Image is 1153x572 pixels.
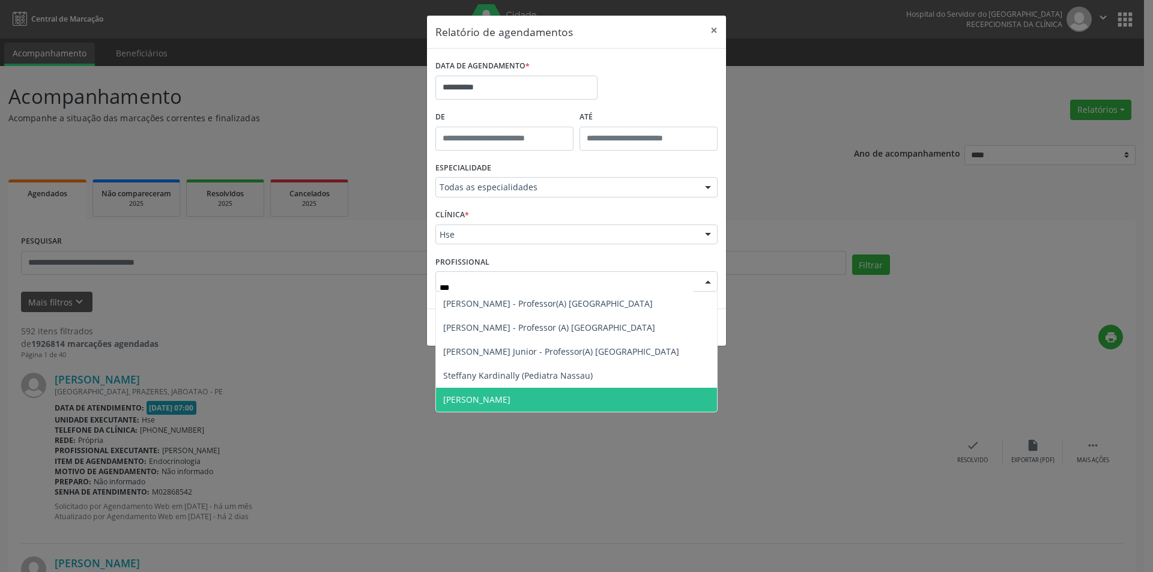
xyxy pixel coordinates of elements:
[443,322,655,333] span: [PERSON_NAME] - Professor (A) [GEOGRAPHIC_DATA]
[435,206,469,224] label: CLÍNICA
[435,57,530,76] label: DATA DE AGENDAMENTO
[580,108,718,127] label: ATÉ
[443,394,510,405] span: [PERSON_NAME]
[440,181,693,193] span: Todas as especialidades
[440,229,693,241] span: Hse
[435,108,573,127] label: De
[443,298,653,309] span: [PERSON_NAME] - Professor(A) [GEOGRAPHIC_DATA]
[702,16,726,45] button: Close
[443,346,679,357] span: [PERSON_NAME] Junior - Professor(A) [GEOGRAPHIC_DATA]
[435,159,491,178] label: ESPECIALIDADE
[435,253,489,271] label: PROFISSIONAL
[435,24,573,40] h5: Relatório de agendamentos
[443,370,593,381] span: Steffany Kardinally (Pediatra Nassau)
